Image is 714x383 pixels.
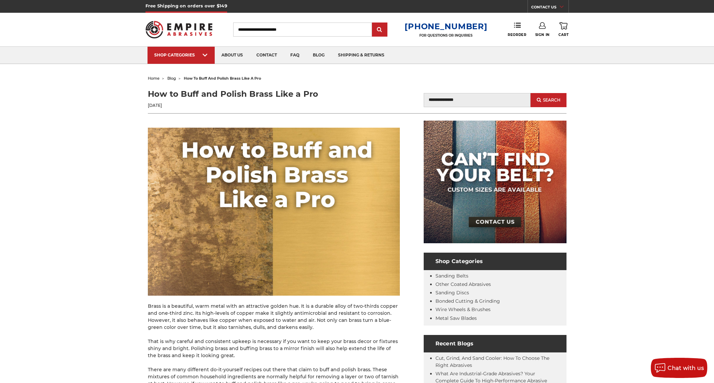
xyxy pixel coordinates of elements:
p: That is why careful and consistent upkeep is necessary if you want to keep your brass decor or fi... [148,338,400,359]
a: Cut, Grind, and Sand Cooler: How to Choose the Right Abrasives [435,355,549,368]
span: Cart [558,33,569,37]
a: Reorder [508,22,526,37]
a: Sanding Belts [435,273,468,279]
a: Bonded Cutting & Grinding [435,298,500,304]
input: Submit [373,23,386,37]
p: FOR QUESTIONS OR INQUIRIES [405,33,487,38]
a: [PHONE_NUMBER] [405,22,487,31]
span: Sign In [535,33,550,37]
a: contact [250,47,284,64]
span: Reorder [508,33,526,37]
a: shipping & returns [331,47,391,64]
a: about us [215,47,250,64]
span: Chat with us [668,365,704,371]
a: CONTACT US [531,3,569,13]
a: Sanding Discs [435,290,469,296]
img: Empire Abrasives [145,16,213,43]
p: [DATE] [148,102,357,109]
img: How to buff and polish brass like a pro - clean tarnish and get a mirror reflection finish [148,128,400,296]
a: Cart [558,22,569,37]
a: home [148,76,160,81]
h1: How to Buff and Polish Brass Like a Pro [148,88,357,100]
p: Brass is a beautiful, warm metal with an attractive golden hue. It is a durable alloy of two-thir... [148,303,400,331]
a: blog [167,76,176,81]
a: Wire Wheels & Brushes [435,306,491,312]
img: promo banner for custom belts. [424,121,566,243]
a: blog [306,47,331,64]
div: SHOP CATEGORIES [154,52,208,57]
a: Metal Saw Blades [435,315,477,321]
span: how to buff and polish brass like a pro [184,76,261,81]
a: Other Coated Abrasives [435,281,491,287]
a: faq [284,47,306,64]
button: Chat with us [651,358,707,378]
h4: Recent Blogs [424,335,566,352]
button: Search [531,93,566,107]
h4: Shop Categories [424,253,566,270]
span: Search [543,98,560,102]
